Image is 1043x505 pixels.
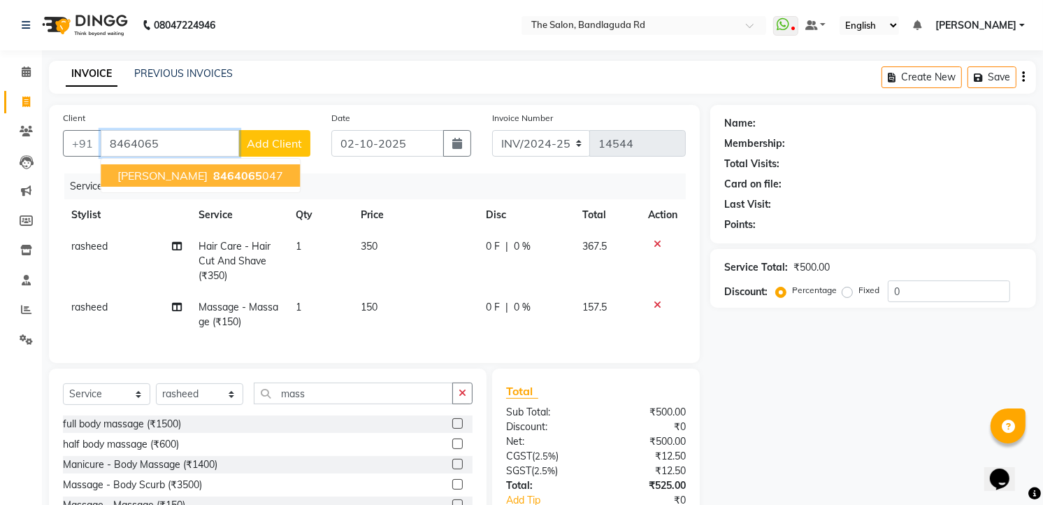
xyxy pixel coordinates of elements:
[596,434,697,449] div: ₹500.00
[506,384,538,399] span: Total
[63,437,179,452] div: half body massage (₹600)
[724,136,785,151] div: Membership:
[296,240,301,252] span: 1
[724,197,771,212] div: Last Visit:
[640,199,686,231] th: Action
[331,112,350,125] label: Date
[63,478,202,492] div: Massage - Body Scurb (₹3500)
[968,66,1016,88] button: Save
[984,449,1029,491] iframe: chat widget
[574,199,640,231] th: Total
[63,417,181,432] div: full body massage (₹1500)
[134,67,233,80] a: PREVIOUS INVOICES
[514,239,531,254] span: 0 %
[514,300,531,315] span: 0 %
[596,420,697,434] div: ₹0
[63,112,85,125] label: Client
[213,169,262,183] span: 8464065
[66,62,117,87] a: INVOICE
[534,465,555,476] span: 2.5%
[199,301,278,328] span: Massage - Massage (₹150)
[724,218,756,232] div: Points:
[935,18,1016,33] span: [PERSON_NAME]
[238,130,310,157] button: Add Client
[190,199,287,231] th: Service
[63,457,217,472] div: Manicure - Body Massage (₹1400)
[361,240,377,252] span: 350
[724,177,782,192] div: Card on file:
[496,464,596,478] div: ( )
[486,300,500,315] span: 0 F
[596,449,697,464] div: ₹12.50
[210,169,283,183] ngb-highlight: 047
[477,199,574,231] th: Disc
[596,464,697,478] div: ₹12.50
[724,116,756,131] div: Name:
[247,136,302,150] span: Add Client
[361,301,377,313] span: 150
[582,240,607,252] span: 367.5
[882,66,962,88] button: Create New
[793,260,830,275] div: ₹500.00
[63,130,102,157] button: +91
[64,173,696,199] div: Services
[506,450,532,462] span: CGST
[287,199,352,231] th: Qty
[724,285,768,299] div: Discount:
[505,300,508,315] span: |
[496,449,596,464] div: ( )
[154,6,215,45] b: 08047224946
[496,478,596,493] div: Total:
[63,199,190,231] th: Stylist
[496,405,596,420] div: Sub Total:
[792,284,837,297] label: Percentage
[724,157,779,171] div: Total Visits:
[496,420,596,434] div: Discount:
[36,6,131,45] img: logo
[492,112,553,125] label: Invoice Number
[71,240,108,252] span: rasheed
[505,239,508,254] span: |
[496,434,596,449] div: Net:
[506,464,531,477] span: SGST
[199,240,271,282] span: Hair Care - Hair Cut And Shave (₹350)
[486,239,500,254] span: 0 F
[254,383,453,404] input: Search or Scan
[352,199,478,231] th: Price
[596,478,697,493] div: ₹525.00
[535,450,556,462] span: 2.5%
[858,284,879,297] label: Fixed
[101,130,239,157] input: Search by Name/Mobile/Email/Code
[296,301,301,313] span: 1
[582,301,607,313] span: 157.5
[71,301,108,313] span: rasheed
[596,405,697,420] div: ₹500.00
[724,260,788,275] div: Service Total:
[117,169,208,183] span: [PERSON_NAME]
